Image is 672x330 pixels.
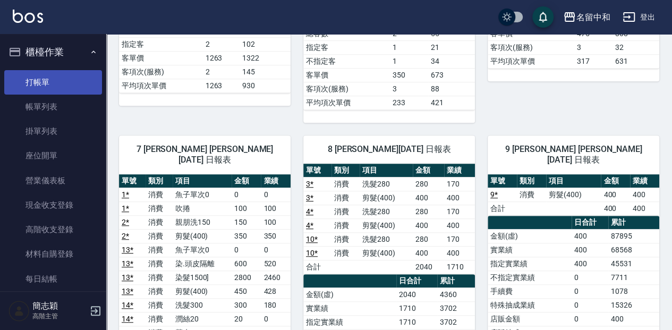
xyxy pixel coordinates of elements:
td: 指定客 [119,37,203,51]
a: 座位開單 [4,143,102,168]
a: 排班表 [4,291,102,316]
td: 87895 [608,229,659,243]
td: 0 [572,298,608,312]
td: 400 [444,191,475,205]
td: 染.頭皮隔離 [173,257,232,270]
td: 剪髮(400) [360,218,413,232]
td: 合計 [488,201,517,215]
td: 1 [390,40,428,54]
td: 400 [572,257,608,270]
td: 魚子單次0 [173,188,232,201]
td: 特殊抽成業績 [488,298,572,312]
td: 消費 [146,312,172,326]
table: a dense table [488,174,659,216]
img: Logo [13,10,43,23]
td: 實業績 [303,301,396,315]
td: 0 [261,312,291,326]
th: 項目 [173,174,232,188]
td: 0 [232,188,261,201]
th: 類別 [146,174,172,188]
td: 消費 [146,243,172,257]
td: 2 [203,65,240,79]
td: 合計 [303,260,331,274]
td: 400 [413,218,444,232]
button: 名留中和 [559,6,614,28]
td: 指定實業績 [303,315,396,329]
td: 100 [261,215,291,229]
td: 指定實業績 [488,257,572,270]
td: 280 [413,177,444,191]
td: 350 [261,229,291,243]
td: 400 [413,191,444,205]
td: 233 [390,96,428,109]
td: 400 [630,201,659,215]
td: 34 [428,54,475,68]
td: 消費 [331,177,360,191]
td: 350 [232,229,261,243]
td: 平均項次單價 [488,54,574,68]
td: 平均項次單價 [303,96,390,109]
th: 金額 [413,164,444,177]
td: 1710 [444,260,475,274]
td: 0 [261,243,291,257]
td: 145 [240,65,291,79]
th: 金額 [232,174,261,188]
td: 400 [601,201,630,215]
td: 消費 [517,188,546,201]
td: 450 [232,284,261,298]
th: 日合計 [396,274,437,288]
th: 累計 [608,216,659,230]
th: 業績 [444,164,475,177]
td: 1710 [396,301,437,315]
td: 不指定實業績 [488,270,572,284]
a: 材料自購登錄 [4,242,102,266]
span: 8 [PERSON_NAME][DATE] 日報表 [316,144,462,155]
th: 項目 [360,164,413,177]
td: 4360 [437,287,475,301]
td: 消費 [331,205,360,218]
td: 1322 [240,51,291,65]
td: 400 [572,243,608,257]
td: 金額(虛) [303,287,396,301]
td: 不指定客 [303,54,390,68]
td: 潤絲20 [173,312,232,326]
td: 親朋洗150 [173,215,232,229]
td: 1078 [608,284,659,298]
td: 消費 [146,257,172,270]
th: 類別 [517,174,546,188]
td: 88 [428,82,475,96]
td: 673 [428,68,475,82]
td: 100 [232,201,261,215]
td: 實業績 [488,243,572,257]
td: 3 [574,40,613,54]
td: 150 [232,215,261,229]
th: 類別 [331,164,360,177]
td: 3702 [437,301,475,315]
td: 消費 [146,284,172,298]
td: 21 [428,40,475,54]
td: 170 [444,177,475,191]
td: 消費 [146,215,172,229]
td: 消費 [146,201,172,215]
td: 0 [572,284,608,298]
td: 170 [444,232,475,246]
td: 平均項次單價 [119,79,203,92]
td: 68568 [608,243,659,257]
th: 業績 [261,174,291,188]
a: 帳單列表 [4,95,102,119]
td: 客單價 [303,68,390,82]
td: 300 [232,298,261,312]
button: 櫃檯作業 [4,38,102,66]
td: 洗髮280 [360,177,413,191]
td: 428 [261,284,291,298]
td: 0 [261,188,291,201]
td: 客項次(服務) [303,82,390,96]
td: 指定客 [303,40,390,54]
td: 吹捲 [173,201,232,215]
td: 400 [630,188,659,201]
td: 1 [390,54,428,68]
td: 2040 [413,260,444,274]
th: 業績 [630,174,659,188]
td: 魚子單次0 [173,243,232,257]
td: 2 [203,37,240,51]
